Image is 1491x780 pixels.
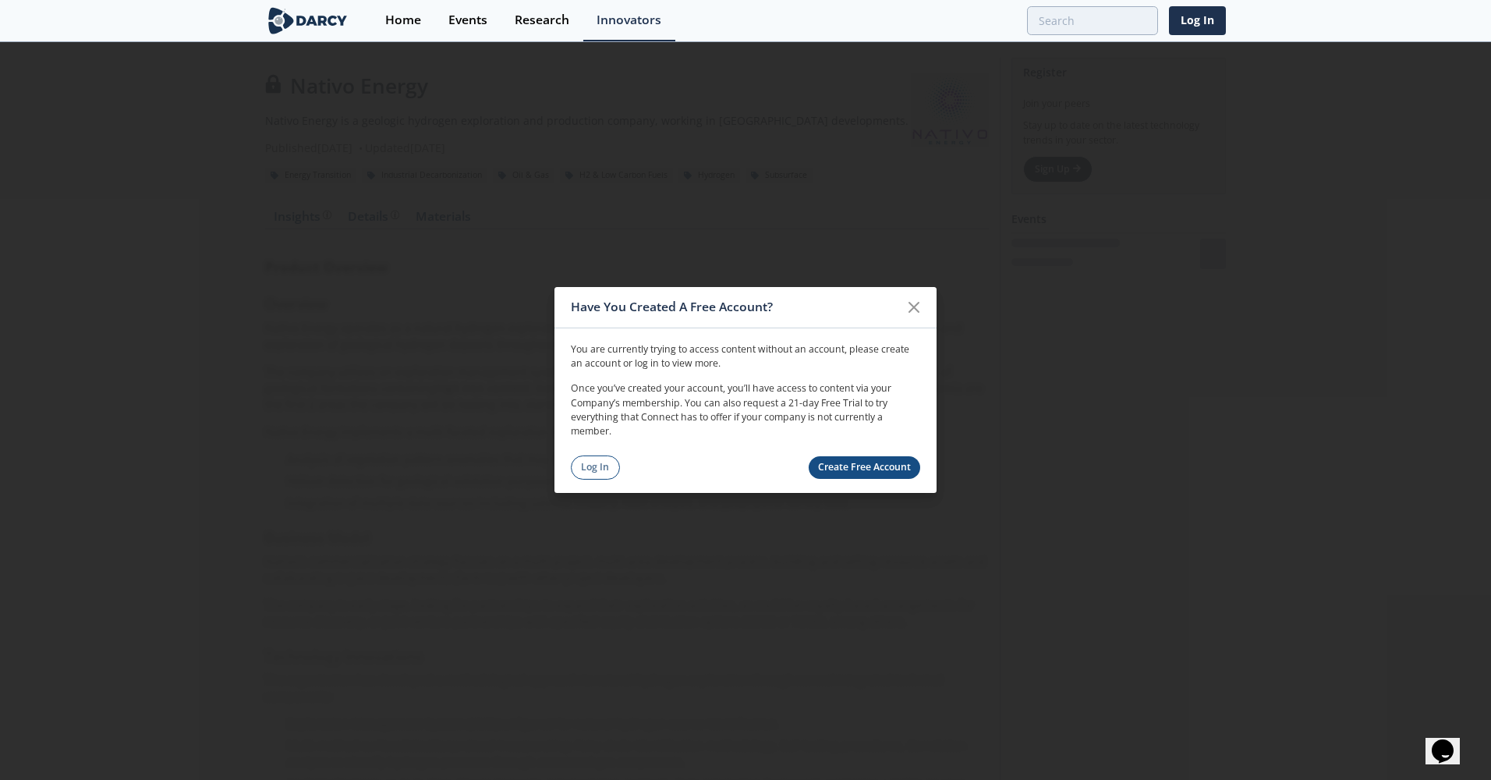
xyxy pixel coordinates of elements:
div: Events [448,14,487,27]
img: logo-wide.svg [265,7,350,34]
div: Research [515,14,569,27]
a: Log In [1169,6,1226,35]
p: Once you’ve created your account, you’ll have access to content via your Company’s membership. Yo... [571,381,920,439]
input: Advanced Search [1027,6,1158,35]
a: Log In [571,456,620,480]
a: Create Free Account [809,456,921,479]
div: Home [385,14,421,27]
iframe: chat widget [1425,718,1475,764]
div: Innovators [597,14,661,27]
div: Have You Created A Free Account? [571,292,899,322]
p: You are currently trying to access content without an account, please create an account or log in... [571,342,920,370]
